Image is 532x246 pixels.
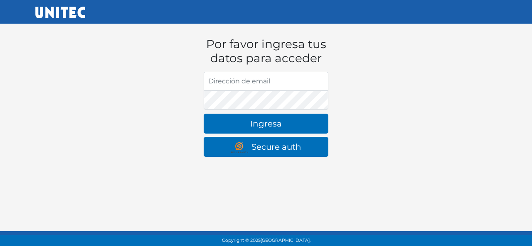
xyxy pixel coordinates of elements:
button: Ingresa [204,114,328,134]
img: UNITEC [35,7,85,18]
img: secure auth logo [231,142,251,153]
input: Dirección de email [204,72,328,91]
h1: Por favor ingresa tus datos para acceder [204,37,328,65]
span: [GEOGRAPHIC_DATA]. [261,238,310,243]
a: Secure auth [204,137,328,157]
